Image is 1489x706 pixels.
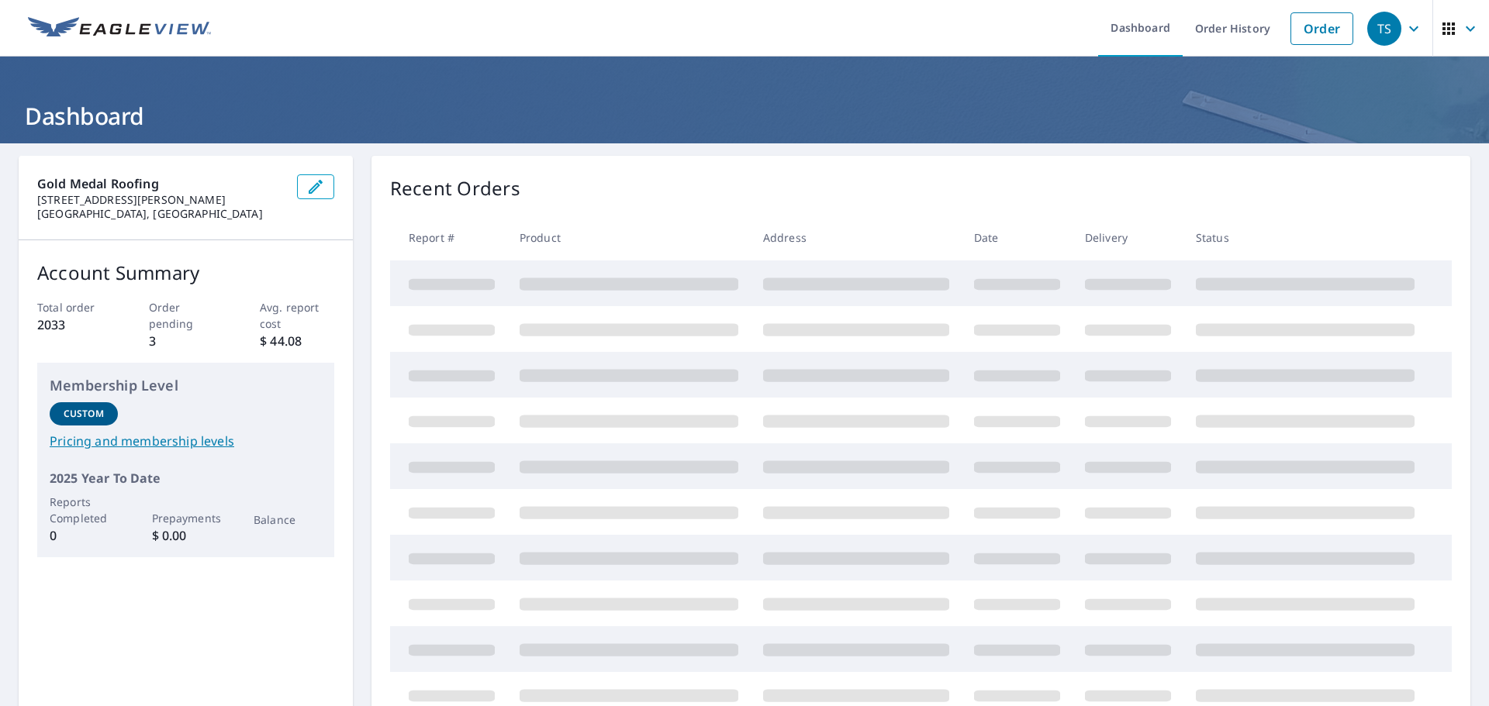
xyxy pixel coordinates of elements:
[1073,215,1183,260] th: Delivery
[64,407,104,421] p: Custom
[50,375,322,396] p: Membership Level
[37,259,334,287] p: Account Summary
[37,174,285,193] p: Gold Medal Roofing
[962,215,1073,260] th: Date
[751,215,962,260] th: Address
[152,510,220,526] p: Prepayments
[19,100,1470,132] h1: Dashboard
[1367,12,1401,46] div: TS
[149,299,223,332] p: Order pending
[1290,12,1353,45] a: Order
[254,511,322,528] p: Balance
[50,494,118,526] p: Reports Completed
[37,315,112,334] p: 2033
[50,526,118,545] p: 0
[390,215,507,260] th: Report #
[149,332,223,350] p: 3
[1183,215,1427,260] th: Status
[260,299,334,332] p: Avg. report cost
[152,526,220,545] p: $ 0.00
[390,174,520,202] p: Recent Orders
[260,332,334,350] p: $ 44.08
[507,215,751,260] th: Product
[37,207,285,221] p: [GEOGRAPHIC_DATA], [GEOGRAPHIC_DATA]
[50,469,322,487] p: 2025 Year To Date
[50,432,322,450] a: Pricing and membership levels
[28,17,211,40] img: EV Logo
[37,193,285,207] p: [STREET_ADDRESS][PERSON_NAME]
[37,299,112,315] p: Total order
